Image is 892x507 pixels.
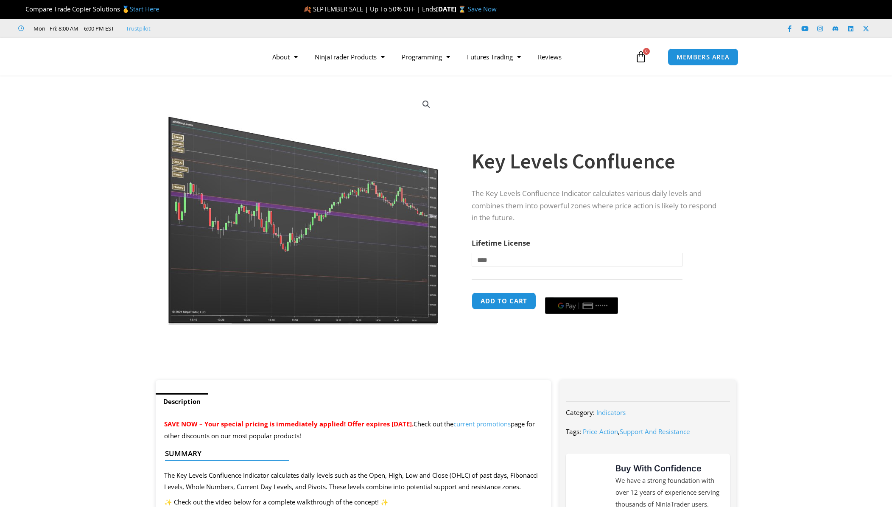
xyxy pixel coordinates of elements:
span: Mon - Fri: 8:00 AM – 6:00 PM EST [31,23,114,34]
img: LogoAI | Affordable Indicators – NinjaTrader [142,42,233,72]
a: Indicators [596,408,626,417]
a: About [264,47,306,67]
a: current promotions [453,420,511,428]
text: •••••• [596,303,608,309]
span: 0 [643,48,650,55]
a: Support And Resistance [620,427,690,436]
a: Save Now [468,5,497,13]
iframe: Secure payment input frame [543,291,620,292]
img: Key Levels - ES 10 Range | Affordable Indicators – NinjaTrader [440,90,713,255]
p: The Key Levels Confluence Indicator calculates various daily levels and combines them into powerf... [472,188,719,224]
label: Lifetime License [472,238,530,248]
a: View full-screen image gallery [419,97,434,112]
p: Check out the page for other discounts on our most popular products! [164,418,543,442]
span: Tags: [566,427,581,436]
a: Description [156,393,208,410]
strong: [DATE] ⌛ [436,5,468,13]
nav: Menu [264,47,633,67]
img: 🏆 [19,6,25,12]
a: NinjaTrader Products [306,47,393,67]
a: Reviews [529,47,570,67]
a: Programming [393,47,459,67]
a: Trustpilot [126,23,151,34]
a: MEMBERS AREA [668,48,738,66]
span: 🍂 SEPTEMBER SALE | Up To 50% OFF | Ends [303,5,436,13]
p: The Key Levels Confluence Indicator calculates daily levels such as the Open, High, Low and Close... [164,470,543,493]
h3: Buy With Confidence [615,462,721,475]
span: Compare Trade Copier Solutions 🥇 [18,5,159,13]
a: Start Here [130,5,159,13]
button: Buy with GPay [545,297,618,314]
span: SAVE NOW – Your special pricing is immediately applied! Offer expires [DATE]. [164,420,414,428]
a: Clear options [472,271,485,277]
a: Price Action [583,427,618,436]
a: 0 [622,45,660,69]
h4: Summary [165,449,535,458]
h1: Key Levels Confluence [472,146,719,176]
img: mark thumbs good 43913 | Affordable Indicators – NinjaTrader [574,471,605,501]
a: Futures Trading [459,47,529,67]
span: , [583,427,690,436]
span: Category: [566,408,595,417]
button: Add to cart [472,292,536,310]
img: Key Levels 1 [168,90,440,325]
span: MEMBERS AREA [677,54,730,60]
